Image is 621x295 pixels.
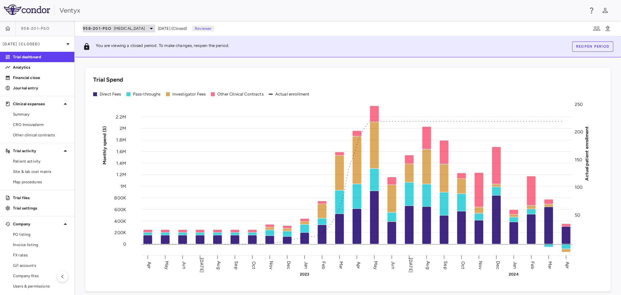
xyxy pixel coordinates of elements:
[13,158,69,164] span: Patient activity
[181,261,187,269] text: Jun
[408,258,413,273] text: [DATE]
[443,261,448,269] text: Sep
[268,261,274,269] text: Nov
[13,132,69,138] span: Other clinical contracts
[199,258,204,273] text: [DATE]
[192,26,214,31] p: Reviewer
[286,261,291,269] text: Dec
[114,218,126,224] tspan: 400K
[116,172,126,177] tspan: 1.2M
[13,111,69,117] span: Summary
[373,261,378,269] text: May
[565,261,570,268] text: Apr
[116,137,126,143] tspan: 1.8M
[13,242,69,248] span: Invoice listing
[572,41,613,52] button: Reopen period
[100,91,121,97] div: Direct Fees
[217,91,264,97] div: Other Clinical Contracts
[96,43,229,51] p: You are viewing a closed period. To make changes, reopen the period.
[83,26,111,31] span: 958-201-PsO
[13,54,69,60] p: Trial dashboard
[251,261,256,269] text: Oct
[13,169,69,175] span: Site & lab cost matrix
[120,184,126,189] tspan: 1M
[321,261,326,269] text: Feb
[13,221,61,227] p: Company
[13,263,69,268] span: G/l accounts
[3,41,64,47] p: [DATE] (Closed)
[114,230,126,235] tspan: 200K
[575,129,583,135] tspan: 200
[147,261,152,268] text: Apr
[13,273,69,279] span: Company files
[13,179,69,185] span: Map procedures
[303,261,309,268] text: Jan
[13,148,61,154] p: Trial activity
[172,91,206,97] div: Investigator Fees
[13,85,69,91] p: Journal entry
[114,195,126,200] tspan: 800K
[13,122,69,128] span: CRO Innovaderm
[338,261,344,269] text: Mar
[234,261,239,269] text: Sep
[478,261,483,269] text: Nov
[133,91,161,97] div: Pass-throughs
[584,126,590,180] tspan: Actual patient enrollment
[13,101,61,107] p: Clinical expenses
[116,114,126,119] tspan: 2.2M
[300,272,310,277] text: 2023
[275,91,310,97] div: Actual enrollment
[116,160,126,166] tspan: 1.4M
[102,126,107,165] tspan: Monthly spend ($)
[575,102,583,107] tspan: 250
[13,195,69,201] p: Trial files
[114,207,126,212] tspan: 600K
[575,157,582,162] tspan: 150
[13,64,69,70] p: Analytics
[495,261,501,269] text: Dec
[575,212,580,218] tspan: 50
[13,283,69,289] span: Users & permissions
[13,252,69,258] span: FX rates
[390,261,396,269] text: Jun
[575,185,583,190] tspan: 100
[512,261,518,268] text: Jan
[116,149,126,154] tspan: 1.6M
[356,261,361,268] text: Apr
[509,272,519,277] text: 2024
[13,205,69,211] p: Trial settings
[13,232,69,237] span: PO listing
[114,26,145,31] span: [MEDICAL_DATA]
[60,6,583,15] div: Ventyx
[4,5,50,15] img: logo-full-SnFGN8VE.png
[164,261,169,269] text: May
[425,261,431,269] text: Aug
[21,26,49,31] span: 958-201-PsO
[216,261,222,269] text: Aug
[13,75,69,81] p: Financial close
[547,261,553,269] text: Mar
[530,261,535,269] text: Feb
[158,26,187,31] span: [DATE] (Closed)
[460,261,466,269] text: Oct
[93,75,123,84] h6: Trial Spend
[120,126,126,131] tspan: 2M
[123,242,126,247] tspan: 0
